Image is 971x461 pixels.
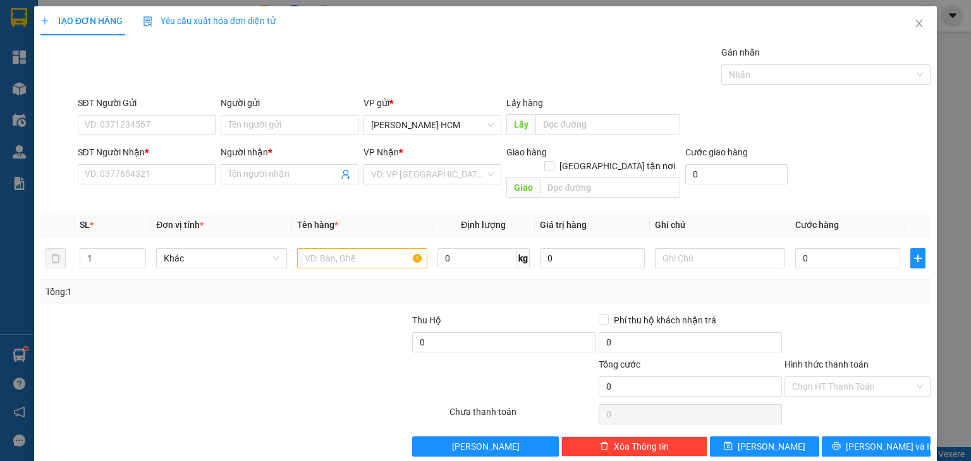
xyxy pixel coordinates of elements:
span: Yêu cầu xuất hóa đơn điện tử [143,16,276,26]
span: Giao hàng [506,147,547,157]
span: TẠO ĐƠN HÀNG [40,16,123,26]
span: Giá trị hàng [540,220,587,230]
span: Giao [506,177,540,198]
th: Ghi chú [650,213,790,237]
div: Tổng: 1 [46,285,376,299]
span: plus [40,16,49,25]
label: Cước giao hàng [685,147,748,157]
span: SL [80,220,90,230]
span: plus [911,253,925,263]
div: SĐT Người Gửi [78,96,216,110]
button: Close [901,6,937,42]
input: VD: Bàn, Ghế [297,248,427,268]
span: Lấy hàng [506,98,543,108]
span: VP Nhận [363,147,399,157]
span: Lấy [506,114,535,135]
label: Hình thức thanh toán [785,359,869,369]
input: Dọc đường [540,177,680,198]
span: [PERSON_NAME] và In [846,440,934,453]
input: Dọc đường [535,114,680,135]
div: Chưa thanh toán [448,405,597,427]
div: Người nhận [221,145,358,159]
span: kg [517,248,530,268]
button: deleteXóa Thông tin [561,436,707,457]
input: Cước giao hàng [685,164,788,184]
button: delete [46,248,66,268]
span: Phí thu hộ khách nhận trả [609,313,721,327]
span: Cước hàng [795,220,839,230]
span: Xóa Thông tin [614,440,669,453]
span: [GEOGRAPHIC_DATA] tận nơi [554,159,680,173]
button: save[PERSON_NAME] [710,436,819,457]
span: save [724,441,733,452]
span: Tên hàng [297,220,338,230]
button: [PERSON_NAME] [412,436,558,457]
span: Tổng cước [599,359,640,369]
img: icon [143,16,153,27]
span: user-add [341,169,351,179]
span: Trần Phú HCM [371,116,494,135]
label: Gán nhãn [721,47,760,57]
input: 0 [540,248,645,268]
span: [PERSON_NAME] [738,440,805,453]
button: printer[PERSON_NAME] và In [822,436,931,457]
span: delete [600,441,609,452]
div: Người gửi [221,96,358,110]
span: Đơn vị tính [156,220,204,230]
input: Ghi Chú [655,248,785,268]
button: plus [910,248,925,268]
div: SĐT Người Nhận [78,145,216,159]
div: VP gửi [363,96,501,110]
span: Thu Hộ [412,315,441,325]
span: close [914,18,924,28]
span: Khác [164,249,279,268]
span: printer [832,441,841,452]
span: [PERSON_NAME] [452,440,520,453]
span: Định lượng [461,220,506,230]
